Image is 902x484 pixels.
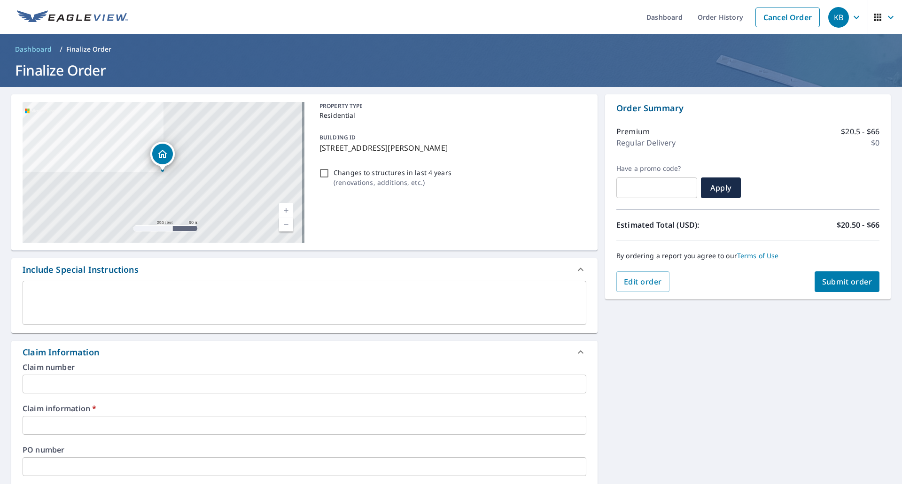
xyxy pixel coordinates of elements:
[11,42,56,57] a: Dashboard
[616,252,879,260] p: By ordering a report you agree to our
[841,126,879,137] p: $20.5 - $66
[319,110,583,120] p: Residential
[11,341,598,363] div: Claim Information
[11,42,891,57] nav: breadcrumb
[23,263,139,276] div: Include Special Instructions
[319,133,356,141] p: BUILDING ID
[11,61,891,80] h1: Finalize Order
[815,271,880,292] button: Submit order
[279,203,293,217] a: Current Level 17, Zoom In
[616,219,748,230] p: Estimated Total (USD):
[624,277,662,287] span: Edit order
[319,142,583,154] p: [STREET_ADDRESS][PERSON_NAME]
[11,258,598,281] div: Include Special Instructions
[150,142,175,171] div: Dropped pin, building 1, Residential property, 13050 Thornhill Dr Saint Louis, MO 63131
[616,271,669,292] button: Edit order
[334,177,451,187] p: ( renovations, additions, etc. )
[822,277,872,287] span: Submit order
[616,164,697,173] label: Have a promo code?
[23,363,586,371] label: Claim number
[23,346,99,359] div: Claim Information
[616,102,879,115] p: Order Summary
[60,44,62,55] li: /
[616,137,676,148] p: Regular Delivery
[737,251,779,260] a: Terms of Use
[23,405,586,412] label: Claim information
[828,7,849,28] div: KB
[871,137,879,148] p: $0
[279,217,293,231] a: Current Level 17, Zoom Out
[616,126,650,137] p: Premium
[66,45,112,54] p: Finalize Order
[837,219,879,230] p: $20.50 - $66
[334,168,451,177] p: Changes to structures in last 4 years
[23,446,586,453] label: PO number
[755,8,820,27] a: Cancel Order
[15,45,52,54] span: Dashboard
[701,177,741,198] button: Apply
[17,10,128,24] img: EV Logo
[708,183,733,193] span: Apply
[319,102,583,110] p: PROPERTY TYPE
